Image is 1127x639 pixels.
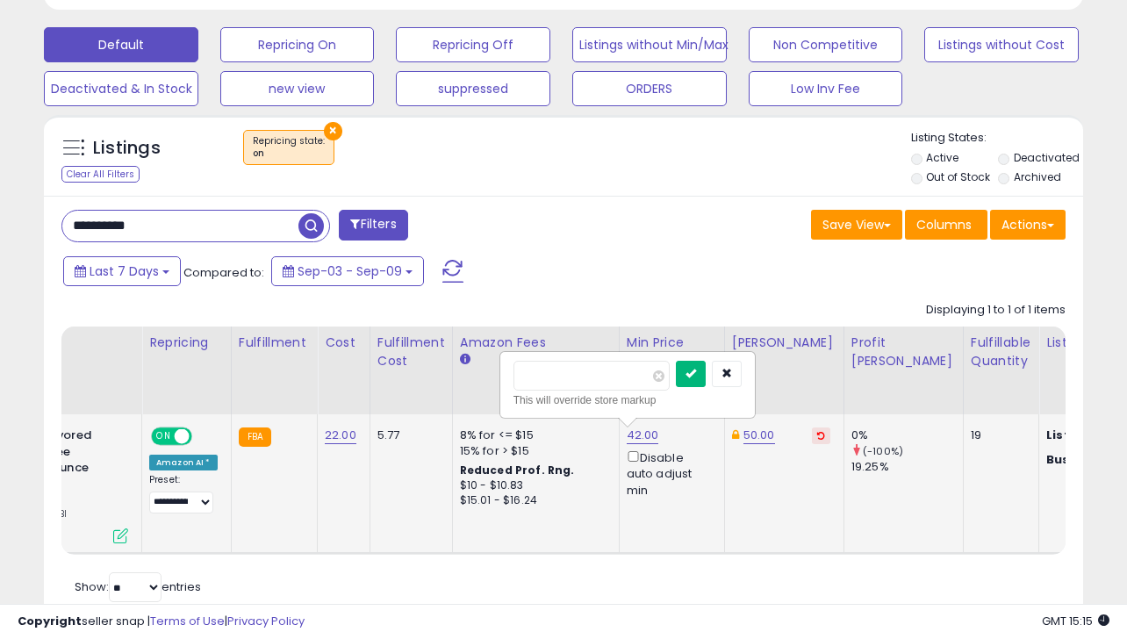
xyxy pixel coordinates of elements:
[271,256,424,286] button: Sep-03 - Sep-09
[44,27,198,62] button: Default
[911,130,1084,147] p: Listing States:
[396,27,550,62] button: Repricing Off
[513,391,742,409] div: This will override store markup
[253,147,325,160] div: on
[149,474,218,513] div: Preset:
[1042,613,1109,629] span: 2025-09-17 15:15 GMT
[460,352,470,368] small: Amazon Fees.
[220,27,375,62] button: Repricing On
[916,216,972,233] span: Columns
[749,71,903,106] button: Low Inv Fee
[1046,427,1126,443] b: Listed Price:
[926,169,990,184] label: Out of Stock
[460,463,575,477] b: Reduced Prof. Rng.
[627,334,717,352] div: Min Price
[460,334,612,352] div: Amazon Fees
[227,613,305,629] a: Privacy Policy
[971,427,1025,443] div: 19
[325,334,363,352] div: Cost
[811,210,902,240] button: Save View
[851,427,963,443] div: 0%
[90,262,159,280] span: Last 7 Days
[460,493,606,508] div: $15.01 - $16.24
[150,613,225,629] a: Terms of Use
[924,27,1079,62] button: Listings without Cost
[905,210,987,240] button: Columns
[253,134,325,161] span: Repricing state :
[149,455,218,470] div: Amazon AI *
[1014,150,1080,165] label: Deactivated
[93,136,161,161] h5: Listings
[18,613,82,629] strong: Copyright
[851,459,963,475] div: 19.25%
[339,210,407,241] button: Filters
[183,264,264,281] span: Compared to:
[627,448,711,499] div: Disable auto adjust min
[460,427,606,443] div: 8% for <= $15
[149,334,224,352] div: Repricing
[18,614,305,630] div: seller snap | |
[926,302,1066,319] div: Displaying 1 to 1 of 1 items
[460,478,606,493] div: $10 - $10.83
[377,427,439,443] div: 5.77
[572,27,727,62] button: Listings without Min/Max
[44,71,198,106] button: Deactivated & In Stock
[863,444,903,458] small: (-100%)
[220,71,375,106] button: new view
[325,427,356,444] a: 22.00
[239,334,310,352] div: Fulfillment
[190,429,218,444] span: OFF
[377,334,445,370] div: Fulfillment Cost
[324,122,342,140] button: ×
[239,427,271,447] small: FBA
[971,334,1031,370] div: Fulfillable Quantity
[627,427,659,444] a: 42.00
[743,427,775,444] a: 50.00
[396,71,550,106] button: suppressed
[732,334,836,352] div: [PERSON_NAME]
[75,578,201,595] span: Show: entries
[851,334,956,370] div: Profit [PERSON_NAME]
[572,71,727,106] button: ORDERS
[63,256,181,286] button: Last 7 Days
[298,262,402,280] span: Sep-03 - Sep-09
[749,27,903,62] button: Non Competitive
[990,210,1066,240] button: Actions
[1014,169,1061,184] label: Archived
[153,429,175,444] span: ON
[460,443,606,459] div: 15% for > $15
[926,150,958,165] label: Active
[61,166,140,183] div: Clear All Filters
